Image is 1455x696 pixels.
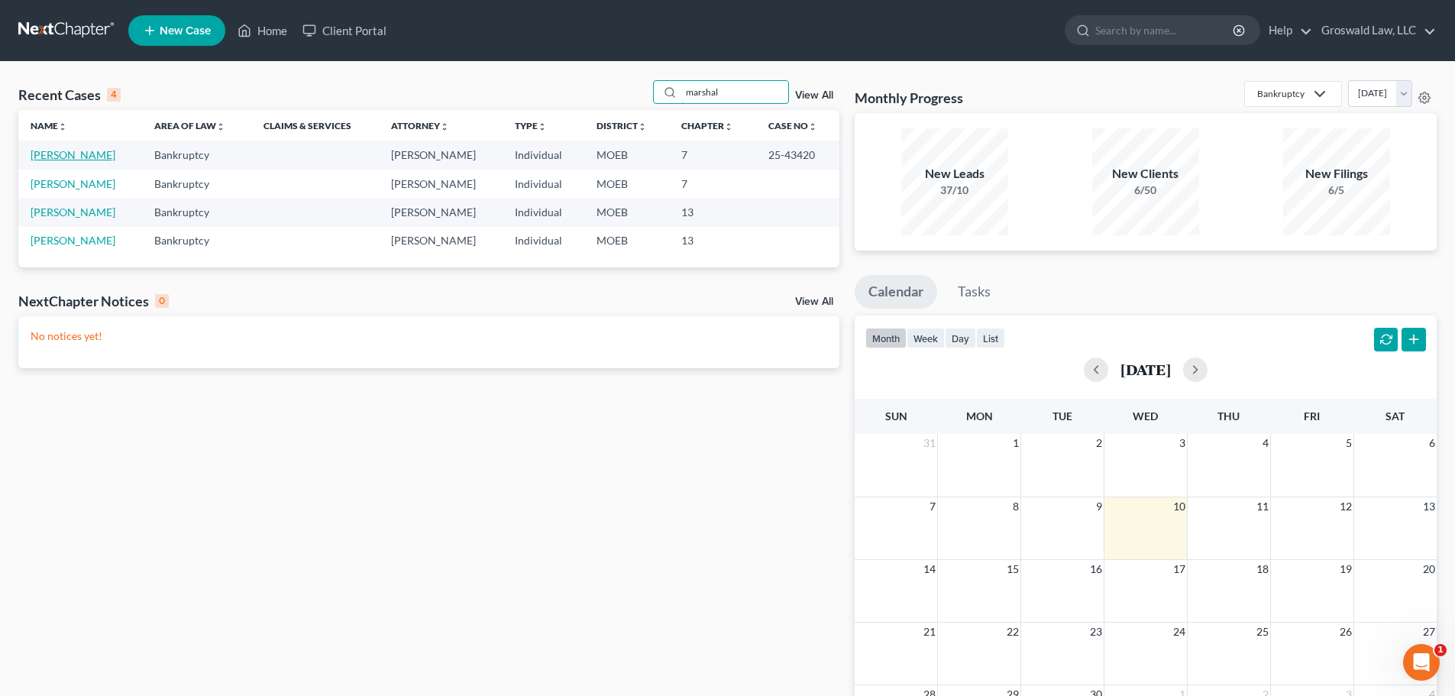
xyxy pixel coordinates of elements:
[142,198,251,226] td: Bankruptcy
[1133,410,1158,422] span: Wed
[295,17,394,44] a: Client Portal
[1314,17,1436,44] a: Groswald Law, LLC
[756,141,839,169] td: 25-43420
[584,198,669,226] td: MOEB
[503,227,584,255] td: Individual
[669,198,756,226] td: 13
[1338,560,1353,578] span: 19
[18,86,121,104] div: Recent Cases
[1385,410,1405,422] span: Sat
[503,141,584,169] td: Individual
[976,328,1005,348] button: list
[944,275,1004,309] a: Tasks
[1338,623,1353,641] span: 26
[724,122,733,131] i: unfold_more
[584,170,669,198] td: MOEB
[1344,434,1353,452] span: 5
[1088,623,1104,641] span: 23
[1403,644,1440,681] iframe: Intercom live chat
[1095,16,1235,44] input: Search by name...
[584,227,669,255] td: MOEB
[584,141,669,169] td: MOEB
[391,120,449,131] a: Attorneyunfold_more
[795,296,833,307] a: View All
[503,170,584,198] td: Individual
[142,170,251,198] td: Bankruptcy
[31,329,827,344] p: No notices yet!
[928,497,937,516] span: 7
[1172,497,1187,516] span: 10
[1434,644,1447,656] span: 1
[922,623,937,641] span: 21
[1088,560,1104,578] span: 16
[31,148,115,161] a: [PERSON_NAME]
[251,110,379,141] th: Claims & Services
[230,17,295,44] a: Home
[31,206,115,219] a: [PERSON_NAME]
[855,275,937,309] a: Calendar
[18,292,169,310] div: NextChapter Notices
[922,434,937,452] span: 31
[669,141,756,169] td: 7
[1261,434,1270,452] span: 4
[669,227,756,255] td: 13
[515,120,547,131] a: Typeunfold_more
[379,170,503,198] td: [PERSON_NAME]
[1421,497,1437,516] span: 13
[1338,497,1353,516] span: 12
[1217,410,1240,422] span: Thu
[1005,560,1020,578] span: 15
[945,328,976,348] button: day
[597,120,647,131] a: Districtunfold_more
[1094,497,1104,516] span: 9
[379,227,503,255] td: [PERSON_NAME]
[1255,497,1270,516] span: 11
[1428,434,1437,452] span: 6
[1255,560,1270,578] span: 18
[440,122,449,131] i: unfold_more
[379,141,503,169] td: [PERSON_NAME]
[1172,623,1187,641] span: 24
[1304,410,1320,422] span: Fri
[142,141,251,169] td: Bankruptcy
[1092,165,1199,183] div: New Clients
[768,120,817,131] a: Case Nounfold_more
[795,90,833,101] a: View All
[855,89,963,107] h3: Monthly Progress
[808,122,817,131] i: unfold_more
[58,122,67,131] i: unfold_more
[1178,434,1187,452] span: 3
[155,294,169,308] div: 0
[216,122,225,131] i: unfold_more
[154,120,225,131] a: Area of Lawunfold_more
[1011,434,1020,452] span: 1
[901,183,1008,198] div: 37/10
[31,120,67,131] a: Nameunfold_more
[681,81,788,103] input: Search by name...
[907,328,945,348] button: week
[1092,183,1199,198] div: 6/50
[379,198,503,226] td: [PERSON_NAME]
[1257,87,1305,100] div: Bankruptcy
[1421,623,1437,641] span: 27
[966,410,993,422] span: Mon
[107,88,121,102] div: 4
[1261,17,1312,44] a: Help
[31,234,115,247] a: [PERSON_NAME]
[1120,361,1171,377] h2: [DATE]
[1011,497,1020,516] span: 8
[1255,623,1270,641] span: 25
[503,198,584,226] td: Individual
[1005,623,1020,641] span: 22
[1283,183,1390,198] div: 6/5
[538,122,547,131] i: unfold_more
[1052,410,1072,422] span: Tue
[901,165,1008,183] div: New Leads
[1094,434,1104,452] span: 2
[865,328,907,348] button: month
[1283,165,1390,183] div: New Filings
[922,560,937,578] span: 14
[681,120,733,131] a: Chapterunfold_more
[885,410,907,422] span: Sun
[669,170,756,198] td: 7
